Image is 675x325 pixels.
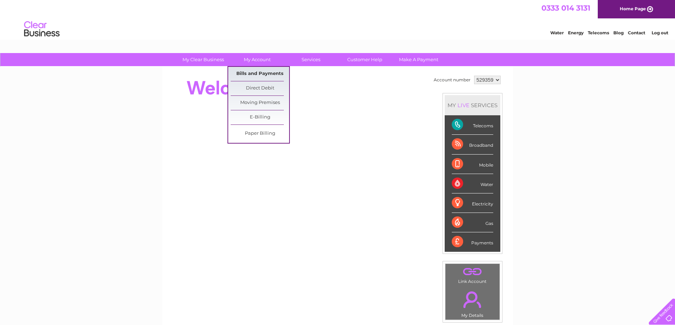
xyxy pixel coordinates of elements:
[432,74,472,86] td: Account number
[231,67,289,81] a: Bills and Payments
[231,96,289,110] a: Moving Premises
[456,102,471,109] div: LIVE
[282,53,340,66] a: Services
[550,30,564,35] a: Water
[568,30,584,35] a: Energy
[231,110,289,124] a: E-Billing
[24,18,60,40] img: logo.png
[228,53,286,66] a: My Account
[452,213,493,232] div: Gas
[452,115,493,135] div: Telecoms
[452,135,493,154] div: Broadband
[231,81,289,95] a: Direct Debit
[541,4,590,12] a: 0333 014 3131
[452,155,493,174] div: Mobile
[452,193,493,213] div: Electricity
[628,30,645,35] a: Contact
[452,174,493,193] div: Water
[447,287,498,312] a: .
[652,30,668,35] a: Log out
[447,266,498,278] a: .
[445,263,500,286] td: Link Account
[588,30,609,35] a: Telecoms
[445,285,500,320] td: My Details
[452,232,493,251] div: Payments
[231,127,289,141] a: Paper Billing
[389,53,448,66] a: Make A Payment
[174,53,232,66] a: My Clear Business
[613,30,624,35] a: Blog
[445,95,500,115] div: MY SERVICES
[336,53,394,66] a: Customer Help
[170,4,505,34] div: Clear Business is a trading name of Verastar Limited (registered in [GEOGRAPHIC_DATA] No. 3667643...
